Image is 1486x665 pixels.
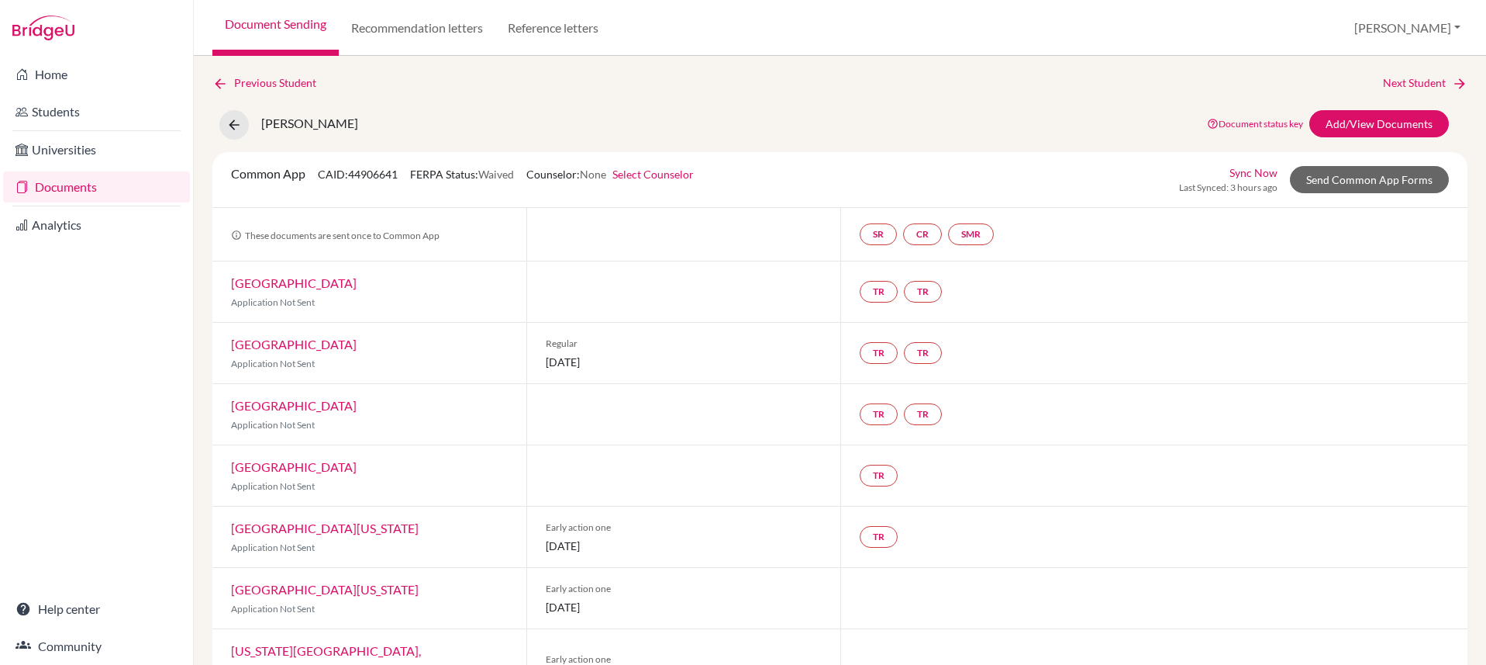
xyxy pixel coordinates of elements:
a: [GEOGRAPHIC_DATA] [231,459,357,474]
span: [PERSON_NAME] [261,116,358,130]
a: Next Student [1383,74,1467,92]
span: None [580,168,606,181]
a: Select Counselor [612,168,694,181]
a: Students [3,96,190,127]
a: Home [3,59,190,90]
a: TR [904,342,942,364]
span: FERPA Status: [410,168,514,181]
span: Waived [478,168,514,181]
span: Early action one [546,521,822,535]
a: Add/View Documents [1309,110,1449,137]
span: Application Not Sent [231,358,315,369]
img: Bridge-U [12,16,74,40]
a: [GEOGRAPHIC_DATA][US_STATE] [231,582,419,597]
a: SR [860,223,897,245]
a: TR [860,281,898,303]
a: TR [860,342,898,364]
span: Application Not Sent [231,419,315,431]
span: Common App [231,166,305,181]
a: Send Common App Forms [1290,166,1449,193]
a: TR [860,465,898,487]
a: [GEOGRAPHIC_DATA] [231,275,357,290]
span: Early action one [546,582,822,596]
a: Document status key [1207,118,1303,130]
span: CAID: 44906641 [318,168,398,181]
a: [GEOGRAPHIC_DATA] [231,398,357,413]
a: Previous Student [212,74,329,92]
a: Help center [3,594,190,625]
span: [DATE] [546,538,822,554]
span: Application Not Sent [231,603,315,615]
a: TR [904,404,942,425]
a: Analytics [3,210,190,241]
a: Documents [3,171,190,203]
a: [GEOGRAPHIC_DATA][US_STATE] [231,521,419,535]
a: Sync Now [1229,165,1277,181]
a: SMR [948,223,994,245]
a: TR [904,281,942,303]
span: Application Not Sent [231,296,315,308]
span: [DATE] [546,599,822,615]
span: Application Not Sent [231,480,315,492]
a: CR [903,223,942,245]
a: TR [860,404,898,425]
span: Last Synced: 3 hours ago [1179,181,1277,195]
span: These documents are sent once to Common App [231,230,440,241]
a: [GEOGRAPHIC_DATA] [231,337,357,352]
span: [DATE] [546,354,822,370]
span: Application Not Sent [231,542,315,553]
span: Counselor: [526,168,694,181]
span: Regular [546,337,822,351]
a: TR [860,526,898,548]
a: Community [3,631,190,662]
button: [PERSON_NAME] [1347,13,1467,43]
a: Universities [3,134,190,165]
